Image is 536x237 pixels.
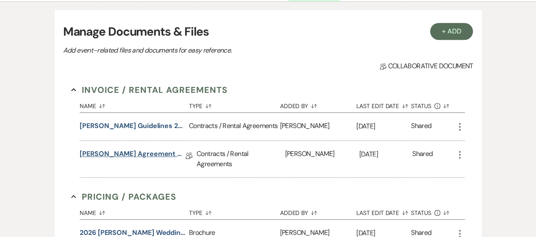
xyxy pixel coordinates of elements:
[80,96,189,112] button: Name
[411,203,455,219] button: Status
[285,141,359,177] div: [PERSON_NAME]
[380,61,473,71] span: Collaborative document
[280,203,356,219] button: Added By
[359,149,412,160] p: [DATE]
[411,103,431,109] span: Status
[411,96,455,112] button: Status
[430,23,473,40] button: + Add
[71,190,176,203] button: Pricing / Packages
[63,45,360,56] p: Add event–related files and documents for easy reference.
[356,203,411,219] button: Last Edit Date
[197,141,285,177] div: Contracts / Rental Agreements
[189,203,280,219] button: Type
[411,210,431,216] span: Status
[80,203,189,219] button: Name
[71,84,228,96] button: Invoice / Rental Agreements
[411,121,431,132] div: Shared
[412,149,433,169] div: Shared
[356,121,411,132] p: [DATE]
[356,96,411,112] button: Last Edit Date
[80,149,186,162] a: [PERSON_NAME] Agreement ~ Boorstin/[PERSON_NAME] Wedding [DATE]
[189,113,280,140] div: Contracts / Rental Agreements
[280,113,356,140] div: [PERSON_NAME]
[189,96,280,112] button: Type
[63,23,473,41] h3: Manage Documents & Files
[80,121,186,131] button: [PERSON_NAME] Guidelines 2025
[280,96,356,112] button: Added By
